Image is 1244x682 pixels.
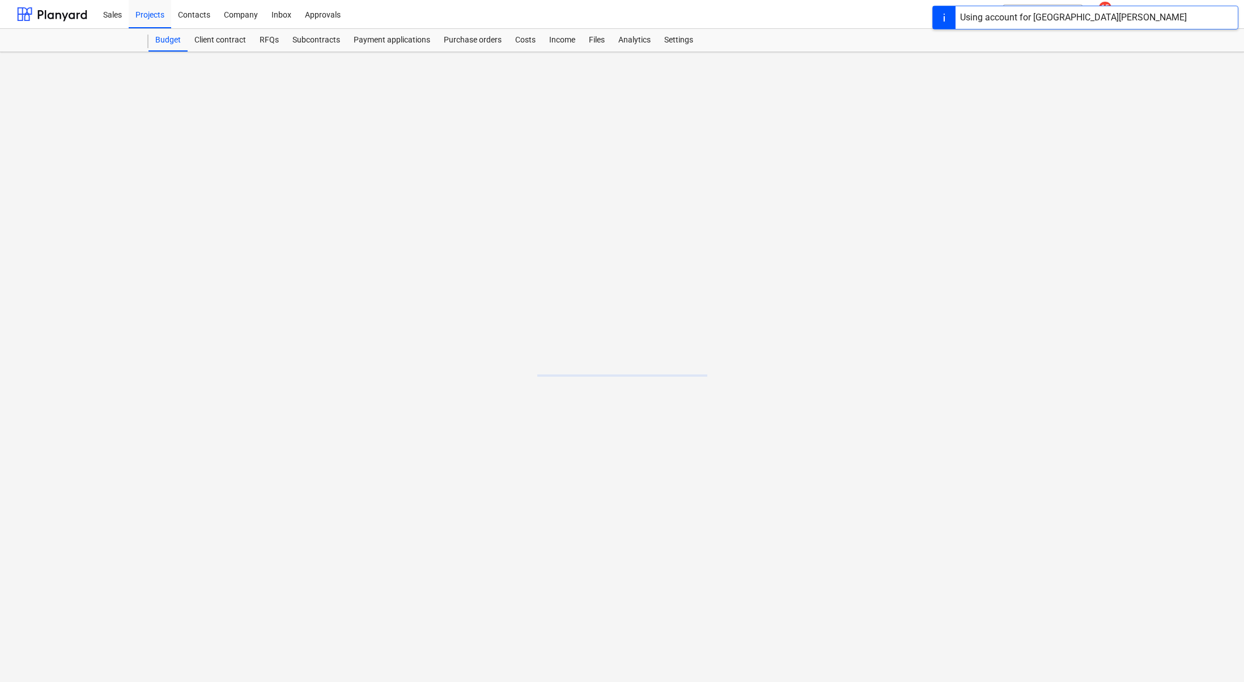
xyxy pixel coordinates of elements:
a: RFQs [253,29,286,52]
iframe: Chat Widget [1187,628,1244,682]
a: Budget [148,29,188,52]
a: Client contract [188,29,253,52]
a: Files [582,29,612,52]
a: Costs [508,29,542,52]
a: Income [542,29,582,52]
a: Settings [657,29,700,52]
a: Purchase orders [437,29,508,52]
a: Subcontracts [286,29,347,52]
div: Widget de chat [1187,628,1244,682]
a: Analytics [612,29,657,52]
a: Payment applications [347,29,437,52]
div: Using account for [GEOGRAPHIC_DATA][PERSON_NAME] [960,11,1187,24]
